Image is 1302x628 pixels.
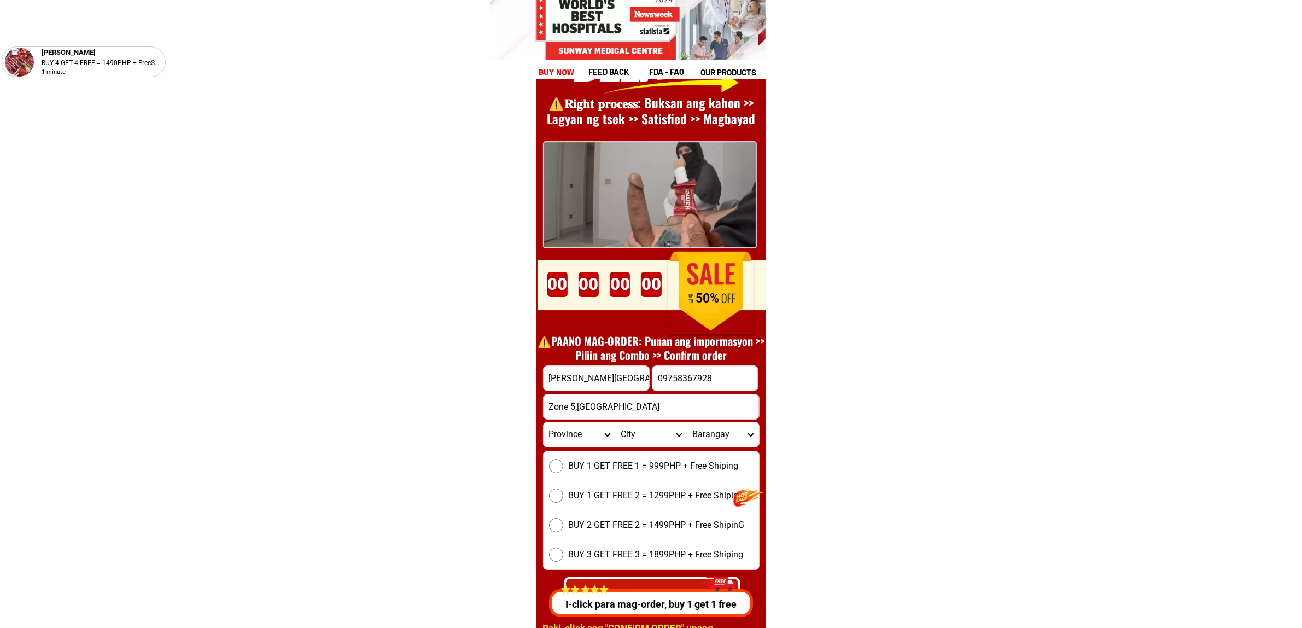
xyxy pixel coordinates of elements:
select: Select province [544,422,615,447]
h1: ⚠️️𝐑𝐢𝐠𝐡𝐭 𝐩𝐫𝐨𝐜𝐞𝐬𝐬: Buksan ang kahon >> Lagyan ng tsek >> Satisfied >> Magbayad [532,95,770,128]
input: BUY 1 GET FREE 1 = 999PHP + Free Shiping [549,459,563,473]
h1: buy now [539,66,575,79]
span: BUY 1 GET FREE 1 = 999PHP + Free Shiping [569,460,739,473]
input: Input address [544,394,759,419]
input: Input phone_number [652,366,758,391]
h1: ⚠️️PAANO MAG-ORDER: Punan ang impormasyon >> Piliin ang Combo >> Confirm order [532,334,770,362]
input: BUY 2 GET FREE 2 = 1499PHP + Free ShipinG [549,518,563,532]
h1: fda - FAQ [649,66,710,78]
p: I-click para mag-order, buy 1 get 1 free [544,597,752,612]
span: BUY 2 GET FREE 2 = 1499PHP + Free ShipinG [569,519,745,532]
select: Select district [615,422,687,447]
span: BUY 3 GET FREE 3 = 1899PHP + Free Shiping [569,548,744,561]
span: BUY 1 GET FREE 2 = 1299PHP + Free Shiping [569,489,744,502]
input: BUY 3 GET FREE 3 = 1899PHP + Free Shiping [549,548,563,562]
h1: feed back [588,66,647,78]
h1: ORDER DITO [576,254,748,301]
select: Select commune [687,422,758,447]
h1: 50% [680,291,735,306]
input: Input full_name [544,366,649,391]
h1: our products [700,66,764,79]
input: BUY 1 GET FREE 2 = 1299PHP + Free Shiping [549,489,563,503]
